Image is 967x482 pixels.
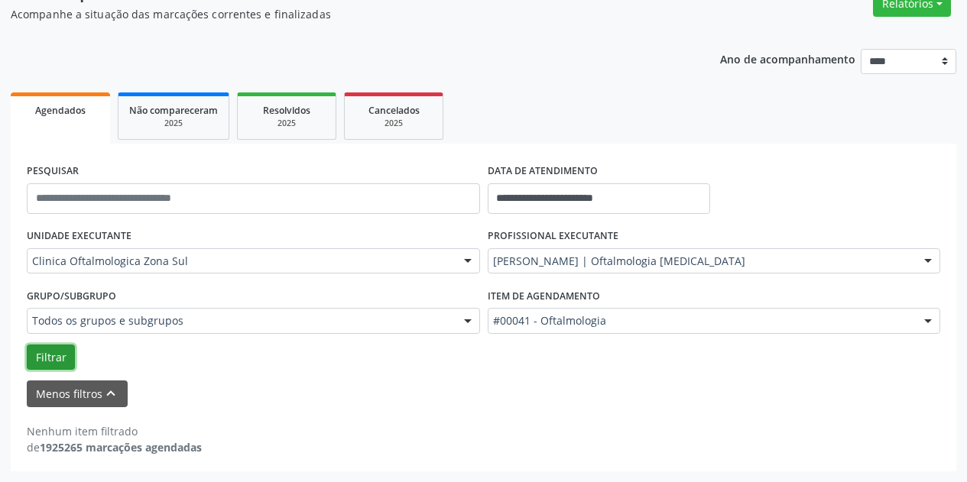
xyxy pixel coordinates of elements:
[488,160,598,183] label: DATA DE ATENDIMENTO
[40,440,202,455] strong: 1925265 marcações agendadas
[368,104,420,117] span: Cancelados
[493,254,910,269] span: [PERSON_NAME] | Oftalmologia [MEDICAL_DATA]
[102,385,119,402] i: keyboard_arrow_up
[488,284,600,308] label: Item de agendamento
[129,118,218,129] div: 2025
[720,49,855,68] p: Ano de acompanhamento
[32,313,449,328] span: Todos os grupos e subgrupos
[32,254,449,269] span: Clinica Oftalmologica Zona Sul
[27,423,202,439] div: Nenhum item filtrado
[27,225,131,248] label: UNIDADE EXECUTANTE
[35,104,86,117] span: Agendados
[488,225,618,248] label: PROFISSIONAL EXECUTANTE
[263,104,310,117] span: Resolvidos
[27,439,202,455] div: de
[493,313,910,328] span: #00041 - Oftalmologia
[355,118,432,129] div: 2025
[27,284,116,308] label: Grupo/Subgrupo
[27,380,128,407] button: Menos filtroskeyboard_arrow_up
[248,118,325,129] div: 2025
[129,104,218,117] span: Não compareceram
[27,160,79,183] label: PESQUISAR
[11,6,673,22] p: Acompanhe a situação das marcações correntes e finalizadas
[27,345,75,370] button: Filtrar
